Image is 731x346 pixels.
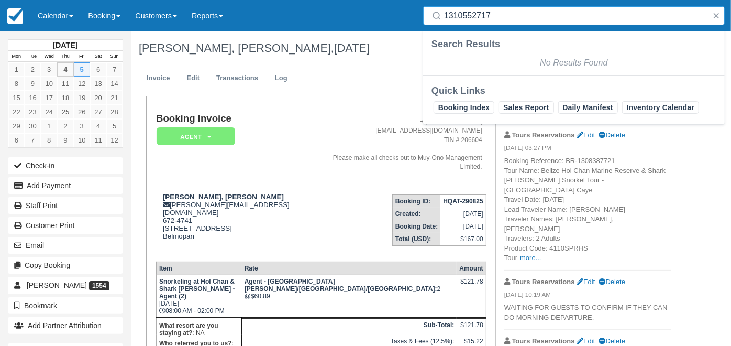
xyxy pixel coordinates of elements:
[329,117,482,171] address: + [PHONE_NUMBER] [EMAIL_ADDRESS][DOMAIN_NAME] TIN # 206604 Please make all checks out to Muy-Ono ...
[512,131,575,139] strong: Tours Reservations
[208,68,266,89] a: Transactions
[25,77,41,91] a: 9
[504,290,671,302] em: [DATE] 10:19 AM
[242,262,457,275] th: Rate
[90,51,106,62] th: Sat
[431,38,716,50] div: Search Results
[25,105,41,119] a: 23
[159,278,235,300] strong: Snorkeling at Hol Chan & Shark [PERSON_NAME] - Agent (2)
[558,101,618,114] a: Daily Manifest
[25,91,41,105] a: 16
[90,77,106,91] a: 13
[512,278,575,286] strong: Tours Reservations
[90,62,106,77] a: 6
[267,68,295,89] a: Log
[139,68,178,89] a: Invoice
[440,220,486,233] td: [DATE]
[74,133,90,147] a: 10
[156,275,241,318] td: [DATE] 08:00 AM - 02:00 PM
[431,84,716,97] div: Quick Links
[139,42,671,55] h1: [PERSON_NAME], [PERSON_NAME],
[251,293,270,300] span: $60.89
[57,133,73,147] a: 9
[159,322,218,337] strong: What resort are you staying at?
[577,337,595,345] a: Edit
[57,77,73,91] a: 11
[41,91,57,105] a: 17
[57,119,73,133] a: 2
[8,119,25,133] a: 29
[8,297,123,314] button: Bookmark
[74,51,90,62] th: Fri
[8,217,123,234] a: Customer Print
[459,278,483,294] div: $121.78
[90,133,106,147] a: 11
[53,41,77,49] strong: [DATE]
[622,101,699,114] a: Inventory Calendar
[599,278,625,286] a: Delete
[156,193,325,253] div: [PERSON_NAME][EMAIL_ADDRESS][DOMAIN_NAME] 672-4741 [STREET_ADDRESS] Belmopan
[540,58,607,67] em: No Results Found
[8,277,123,294] a: [PERSON_NAME] 1554
[106,62,123,77] a: 7
[25,51,41,62] th: Tue
[41,51,57,62] th: Wed
[57,91,73,105] a: 18
[156,127,231,146] a: AGENT
[577,278,595,286] a: Edit
[106,77,123,91] a: 14
[159,320,239,338] p: : NA
[443,198,483,205] strong: HQAT-290825
[392,220,440,233] th: Booking Date:
[106,105,123,119] a: 28
[577,131,595,139] a: Edit
[440,208,486,220] td: [DATE]
[392,208,440,220] th: Created:
[74,119,90,133] a: 3
[8,91,25,105] a: 15
[8,77,25,91] a: 8
[8,177,123,194] button: Add Payment
[8,237,123,254] button: Email
[8,317,123,334] button: Add Partner Attribution
[245,278,437,293] strong: Agent - San Pedro/Belize City/Caye Caulker
[90,119,106,133] a: 4
[25,133,41,147] a: 7
[504,156,671,263] p: Booking Reference: BR-1308387721 Tour Name: Belize Hol Chan Marine Reserve & Shark [PERSON_NAME] ...
[74,77,90,91] a: 12
[599,131,625,139] a: Delete
[106,133,123,147] a: 12
[179,68,207,89] a: Edit
[242,275,457,318] td: 2 @
[334,41,370,55] span: [DATE]
[57,51,73,62] th: Thu
[41,105,57,119] a: 24
[504,303,671,322] p: WAITING FOR GUESTS TO CONFIRM IF THEY CAN DO MORNING DEPARTURE.
[41,77,57,91] a: 10
[8,133,25,147] a: 6
[444,6,708,25] input: Search ( / )
[41,119,57,133] a: 1
[434,101,494,114] a: Booking Index
[7,8,23,24] img: checkfront-main-nav-mini-logo.png
[74,105,90,119] a: 26
[74,91,90,105] a: 19
[90,105,106,119] a: 27
[156,113,325,124] h1: Booking Invoice
[457,318,486,335] td: $121.78
[8,257,123,274] button: Copy Booking
[8,105,25,119] a: 22
[392,195,440,208] th: Booking ID:
[8,62,25,77] a: 1
[163,193,284,201] strong: [PERSON_NAME], [PERSON_NAME]
[156,262,241,275] th: Item
[25,62,41,77] a: 2
[440,233,486,246] td: $167.00
[512,337,575,345] strong: Tours Reservations
[106,91,123,105] a: 21
[504,144,671,155] em: [DATE] 03:27 PM
[8,157,123,174] button: Check-in
[27,281,87,289] span: [PERSON_NAME]
[57,105,73,119] a: 25
[157,127,235,146] em: AGENT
